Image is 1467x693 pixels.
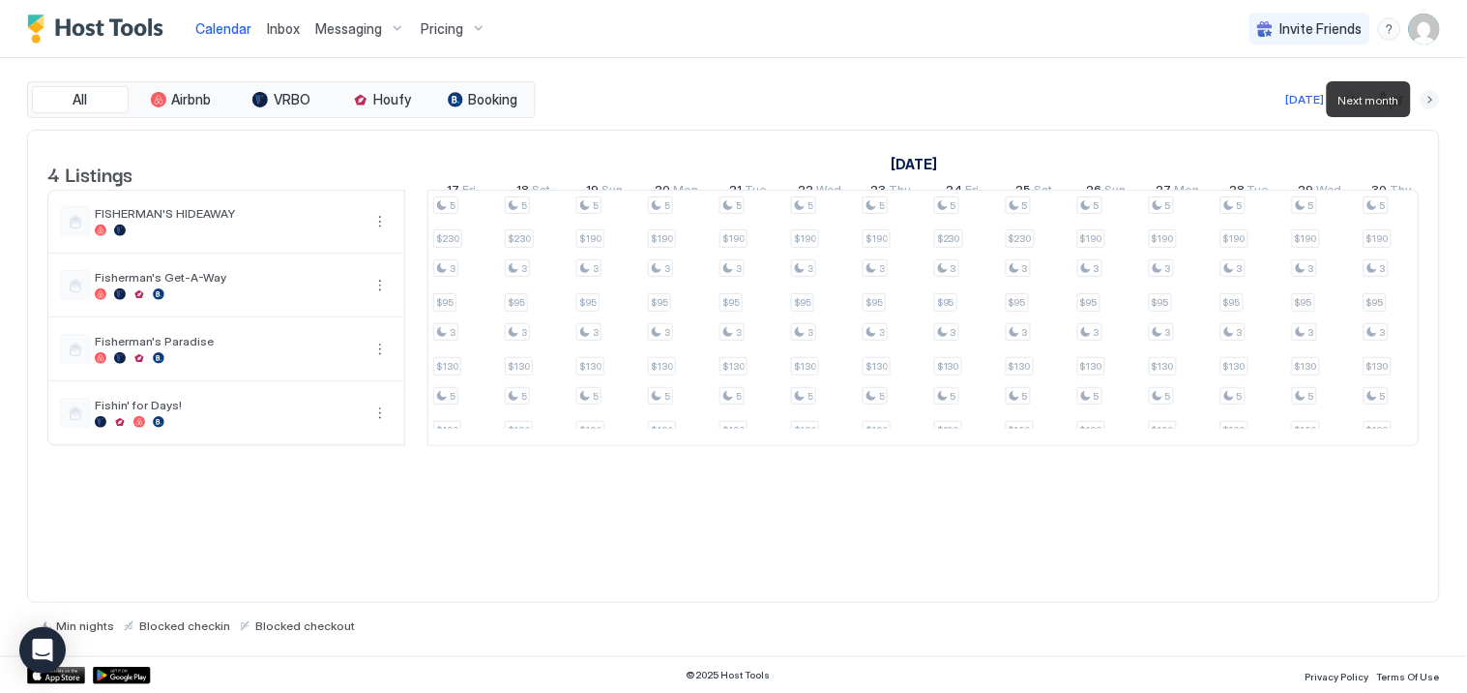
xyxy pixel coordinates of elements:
span: Messaging [315,20,382,38]
button: Booking [434,86,531,113]
span: 21 [730,182,743,202]
div: menu [368,338,392,361]
span: 23 [871,182,887,202]
span: 3 [450,326,455,339]
span: Blocked checkin [139,618,230,633]
span: $130 [508,360,530,373]
button: Houfy [334,86,430,113]
a: April 27, 2026 [1152,178,1205,206]
span: $130 [1366,360,1389,373]
a: Host Tools Logo [27,15,172,44]
span: 5 [1094,390,1100,403]
span: $190 [1366,424,1389,437]
a: April 2, 2026 [886,150,942,178]
span: 27 [1157,182,1172,202]
span: Tue [746,182,767,202]
div: User profile [1409,14,1440,45]
span: Mon [1175,182,1200,202]
span: Houfy [374,91,412,108]
span: $190 [436,424,458,437]
a: April 23, 2026 [866,178,917,206]
span: $190 [651,424,673,437]
span: 3 [664,326,670,339]
div: menu [1378,17,1401,41]
span: 5 [450,199,455,212]
div: menu [368,210,392,233]
span: $95 [794,296,811,309]
span: 4 Listings [47,159,132,188]
span: $95 [937,296,954,309]
span: Thu [1391,182,1413,202]
span: 5 [1237,199,1243,212]
span: $190 [579,232,601,245]
span: Thu [890,182,912,202]
span: 28 [1230,182,1246,202]
button: More options [368,402,392,425]
span: 3 [664,262,670,275]
span: $130 [1152,360,1174,373]
a: April 20, 2026 [651,178,704,206]
span: 5 [593,199,599,212]
div: Google Play Store [93,667,151,684]
span: 5 [1308,390,1314,403]
span: $95 [1009,296,1026,309]
span: $190 [1080,424,1102,437]
a: April 22, 2026 [794,178,847,206]
span: $130 [1080,360,1102,373]
span: 24 [947,182,963,202]
span: $95 [651,296,668,309]
span: 3 [879,326,885,339]
a: April 29, 2026 [1295,178,1348,206]
span: 3 [521,262,527,275]
span: 5 [1380,199,1386,212]
div: Open Intercom Messenger [19,627,66,674]
span: Fisherman's Get-A-Way [95,270,361,285]
div: tab-group [27,81,536,118]
span: Sun [1105,182,1127,202]
span: 3 [1380,326,1386,339]
a: April 17, 2026 [443,178,482,206]
span: $190 [866,424,888,437]
span: $130 [436,360,458,373]
span: 29 [1300,182,1315,202]
span: $130 [579,360,601,373]
span: Terms Of Use [1377,671,1440,682]
span: 3 [1022,262,1028,275]
a: April 25, 2026 [1012,178,1058,206]
span: Min nights [56,618,114,633]
span: 3 [593,262,599,275]
span: $190 [794,424,816,437]
span: $230 [937,232,960,245]
span: $190 [937,424,959,437]
span: 5 [521,390,527,403]
a: Calendar [195,18,251,39]
span: Fri [463,182,477,202]
span: $130 [1295,360,1317,373]
span: 17 [448,182,460,202]
span: 5 [879,199,885,212]
span: Fishin' for Days! [95,398,361,412]
span: $190 [794,232,816,245]
div: menu [368,274,392,297]
span: $95 [508,296,525,309]
span: Pricing [421,20,463,38]
a: App Store [27,667,85,684]
span: 3 [1308,262,1314,275]
span: All [73,91,88,108]
span: $190 [579,424,601,437]
span: $190 [508,424,530,437]
span: 3 [1094,326,1100,339]
span: $130 [1223,360,1246,373]
span: 3 [951,326,956,339]
span: 25 [1016,182,1032,202]
span: 5 [879,390,885,403]
span: Tue [1248,182,1270,202]
span: 3 [951,262,956,275]
span: Blocked checkout [255,618,355,633]
span: 3 [450,262,455,275]
span: 3 [1165,326,1171,339]
span: Fri [966,182,980,202]
span: $190 [1295,424,1317,437]
button: More options [368,274,392,297]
